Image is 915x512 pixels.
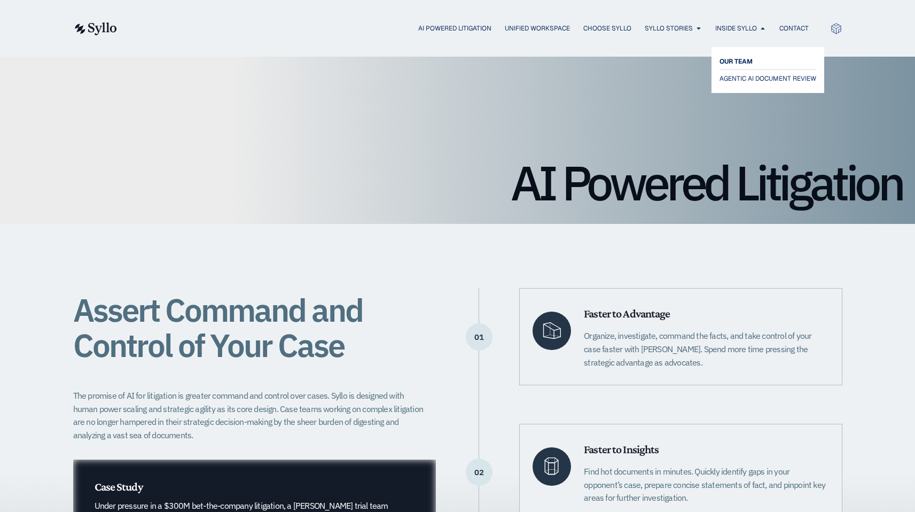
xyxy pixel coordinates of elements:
span: Assert Command and Control of Your Case [73,289,363,366]
a: AI Powered Litigation [418,24,491,33]
p: Organize, investigate, command the facts, and take control of your case faster with [PERSON_NAME]... [584,329,828,369]
a: Unified Workspace [505,24,570,33]
a: OUR TEAM [720,55,816,68]
span: OUR TEAM [720,55,753,68]
a: Inside Syllo [715,24,757,33]
span: Faster to Insights [584,443,659,456]
a: Choose Syllo [583,24,631,33]
span: Faster to Advantage [584,307,670,320]
p: 01 [466,337,492,338]
div: Menu Toggle [138,24,809,34]
p: 02 [466,472,492,473]
span: Case Study [95,480,143,493]
h1: AI Powered Litigation [13,159,902,207]
p: The promise of AI for litigation is greater command and control over cases. Syllo is designed wit... [73,389,430,442]
img: syllo [73,22,117,35]
a: Syllo Stories [645,24,693,33]
nav: Menu [138,24,809,34]
a: AGENTIC AI DOCUMENT REVIEW [720,72,816,85]
a: Contact [779,24,809,33]
p: Find hot documents in minutes. Quickly identify gaps in your opponent’s case, prepare concise sta... [584,465,828,505]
